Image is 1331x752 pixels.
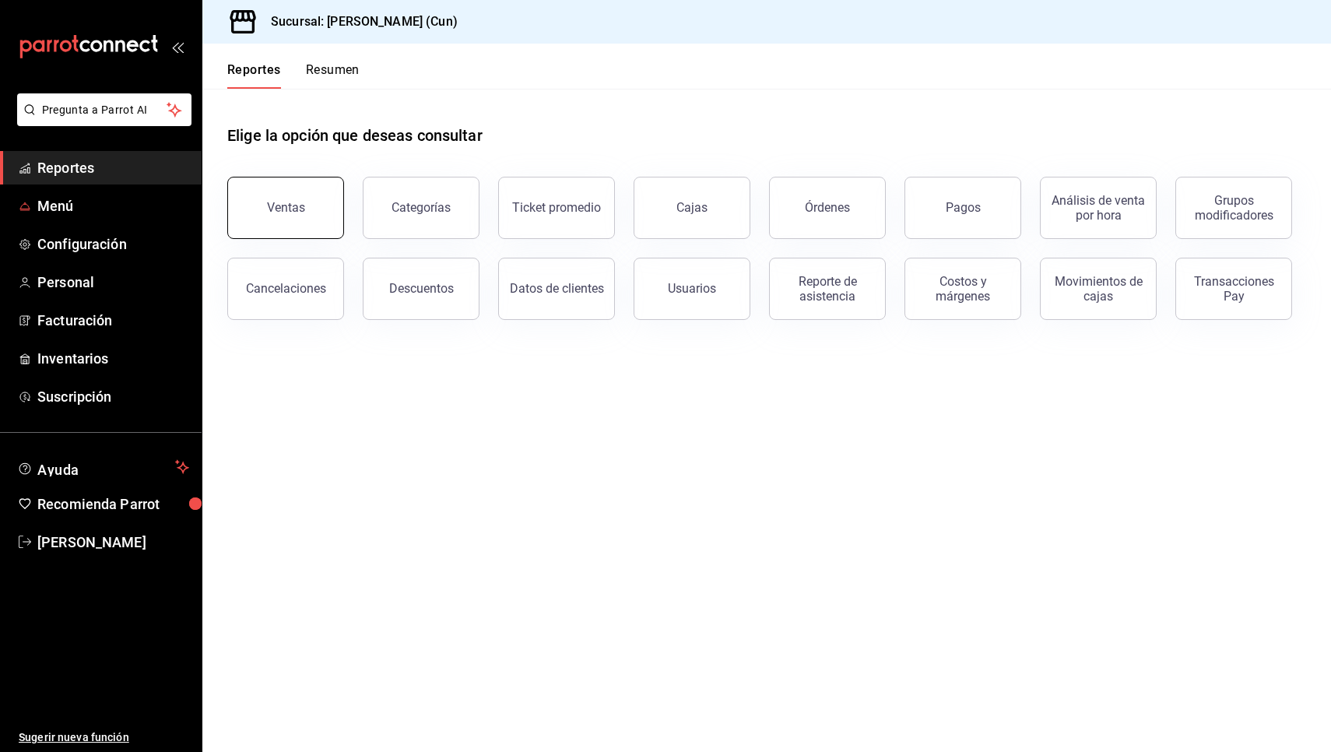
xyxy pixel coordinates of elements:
button: Órdenes [769,177,886,239]
span: Suscripción [37,386,189,407]
button: Grupos modificadores [1175,177,1292,239]
span: Personal [37,272,189,293]
a: Pregunta a Parrot AI [11,113,191,129]
a: Cajas [634,177,750,239]
div: Reporte de asistencia [779,274,876,304]
div: Datos de clientes [510,281,604,296]
span: Inventarios [37,348,189,369]
div: Categorías [392,200,451,215]
div: Cancelaciones [246,281,326,296]
div: Usuarios [668,281,716,296]
div: Transacciones Pay [1185,274,1282,304]
button: Datos de clientes [498,258,615,320]
span: Pregunta a Parrot AI [42,102,167,118]
div: Descuentos [389,281,454,296]
button: Descuentos [363,258,479,320]
button: Pagos [904,177,1021,239]
span: Facturación [37,310,189,331]
button: Reportes [227,62,281,89]
button: Cancelaciones [227,258,344,320]
div: Cajas [676,199,708,217]
button: Categorías [363,177,479,239]
div: Ticket promedio [512,200,601,215]
div: Análisis de venta por hora [1050,193,1147,223]
button: Costos y márgenes [904,258,1021,320]
div: navigation tabs [227,62,360,89]
span: Menú [37,195,189,216]
button: Resumen [306,62,360,89]
button: open_drawer_menu [171,40,184,53]
button: Reporte de asistencia [769,258,886,320]
span: Recomienda Parrot [37,494,189,515]
button: Transacciones Pay [1175,258,1292,320]
span: [PERSON_NAME] [37,532,189,553]
span: Ayuda [37,458,169,476]
h3: Sucursal: [PERSON_NAME] (Cun) [258,12,458,31]
div: Órdenes [805,200,850,215]
button: Pregunta a Parrot AI [17,93,191,126]
span: Reportes [37,157,189,178]
button: Usuarios [634,258,750,320]
button: Ventas [227,177,344,239]
div: Costos y márgenes [915,274,1011,304]
button: Ticket promedio [498,177,615,239]
span: Sugerir nueva función [19,729,189,746]
div: Ventas [267,200,305,215]
div: Pagos [946,200,981,215]
button: Movimientos de cajas [1040,258,1157,320]
span: Configuración [37,234,189,255]
button: Análisis de venta por hora [1040,177,1157,239]
div: Movimientos de cajas [1050,274,1147,304]
div: Grupos modificadores [1185,193,1282,223]
h1: Elige la opción que deseas consultar [227,124,483,147]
